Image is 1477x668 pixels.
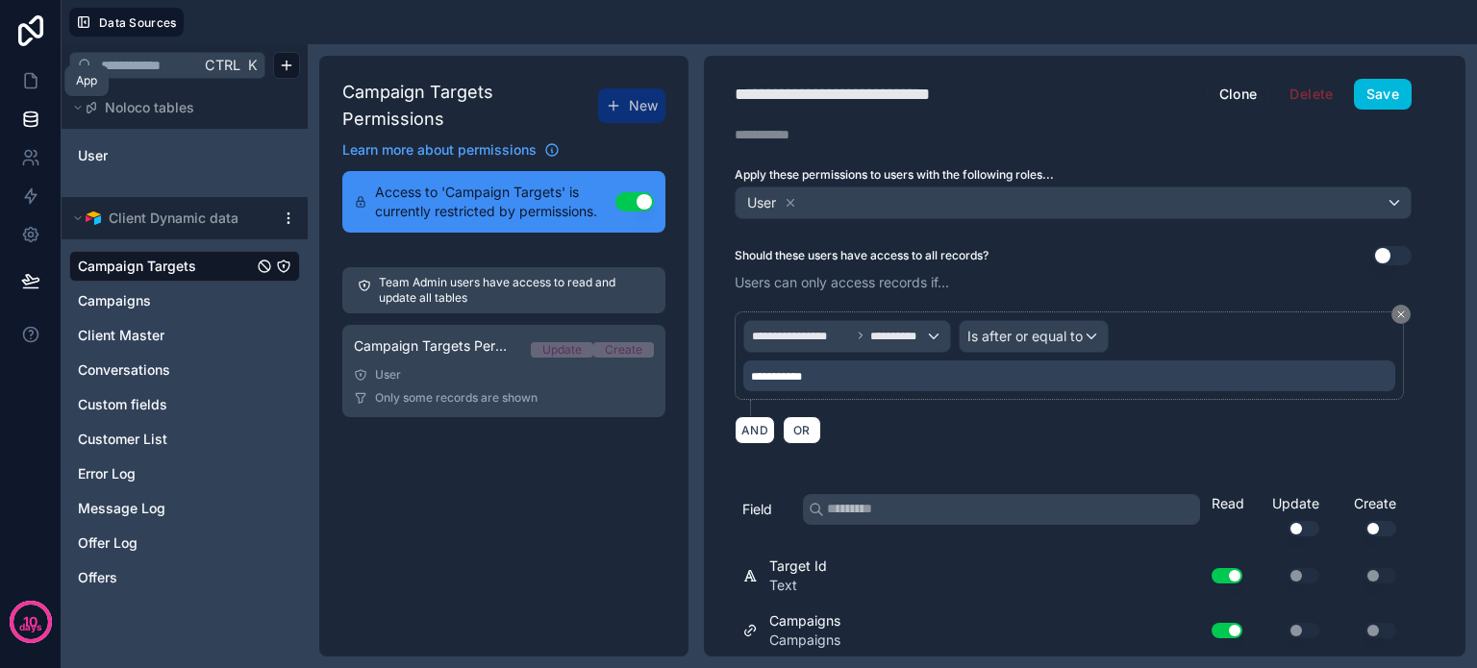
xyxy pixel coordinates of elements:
[1212,494,1250,513] div: Read
[69,424,300,455] div: Customer List
[78,568,117,587] span: Offers
[78,291,253,310] a: Campaigns
[69,140,300,171] div: User
[375,390,538,406] span: Only some records are shown
[78,360,253,380] a: Conversations
[69,528,300,558] div: Offer Log
[19,620,42,635] p: days
[203,53,242,77] span: Ctrl
[735,186,1412,219] button: User
[69,355,300,385] div: Conversations
[99,15,177,30] span: Data Sources
[769,557,827,576] span: Target Id
[78,464,136,483] span: Error Log
[78,533,138,553] span: Offer Log
[109,209,238,228] span: Client Dynamic data
[78,257,196,276] span: Campaign Targets
[783,416,821,444] button: OR
[605,342,642,358] div: Create
[747,193,776,212] span: User
[105,98,194,117] span: Noloco tables
[742,500,772,519] span: Field
[86,210,101,226] img: Airtable Logo
[598,88,665,123] button: New
[542,342,582,358] div: Update
[769,576,827,595] span: Text
[78,464,253,483] a: Error Log
[735,167,1412,183] label: Apply these permissions to users with the following roles...
[78,326,164,345] span: Client Master
[959,320,1109,353] button: Is after or equal to
[342,140,560,160] a: Learn more about permissions
[245,59,259,72] span: K
[379,275,650,306] p: Team Admin users have access to read and update all tables
[69,251,300,282] div: Campaign Targets
[78,257,253,276] a: Campaign Targets
[69,8,184,37] button: Data Sources
[78,395,167,414] span: Custom fields
[69,285,300,316] div: Campaigns
[78,499,253,518] a: Message Log
[629,96,658,115] span: New
[78,499,165,518] span: Message Log
[769,631,840,650] span: Campaigns
[735,416,775,444] button: AND
[78,326,253,345] a: Client Master
[375,183,615,221] span: Access to 'Campaign Targets' is currently restricted by permissions.
[1354,79,1412,110] button: Save
[23,612,38,631] p: 10
[69,493,300,524] div: Message Log
[78,146,234,165] a: User
[69,320,300,351] div: Client Master
[78,291,151,310] span: Campaigns
[1327,494,1404,536] div: Create
[967,327,1083,346] span: Is after or equal to
[342,325,665,417] a: Campaign Targets Permission 1UpdateCreateUserOnly some records are shown
[78,568,253,587] a: Offers
[69,389,300,420] div: Custom fields
[78,533,253,553] a: Offer Log
[342,79,598,133] h1: Campaign Targets Permissions
[1207,79,1270,110] button: Clone
[354,367,654,383] div: User
[1250,494,1327,536] div: Update
[735,248,989,263] label: Should these users have access to all records?
[78,146,108,165] span: User
[342,140,537,160] span: Learn more about permissions
[69,205,273,232] button: Airtable LogoClient Dynamic data
[69,562,300,593] div: Offers
[354,336,515,356] span: Campaign Targets Permission 1
[76,73,97,88] div: App
[78,360,170,380] span: Conversations
[69,458,300,489] div: Error Log
[78,430,167,449] span: Customer List
[735,273,1412,292] p: Users can only access records if...
[789,423,814,437] span: OR
[78,395,253,414] a: Custom fields
[78,430,253,449] a: Customer List
[769,611,840,631] span: Campaigns
[69,94,288,121] button: Noloco tables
